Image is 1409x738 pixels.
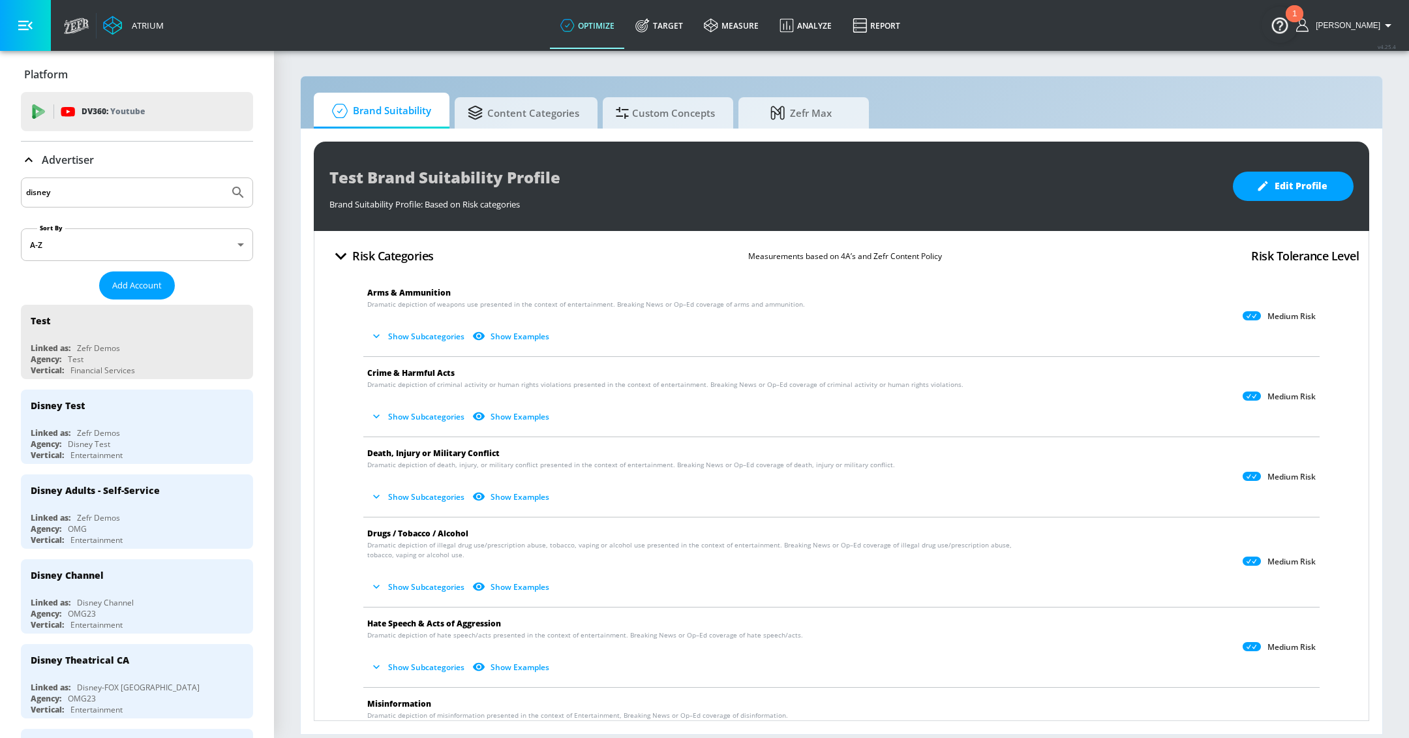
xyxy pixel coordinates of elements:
div: Disney Theatrical CALinked as:Disney-FOX [GEOGRAPHIC_DATA]Agency:OMG23Vertical:Entertainment [21,644,253,718]
div: Zefr Demos [77,427,120,438]
button: Open Resource Center, 1 new notification [1262,7,1298,43]
div: Brand Suitability Profile: Based on Risk categories [329,192,1220,210]
div: Entertainment [70,534,123,546]
span: Zefr Max [751,97,851,129]
a: optimize [550,2,625,49]
button: Show Subcategories [367,486,470,508]
button: Show Subcategories [367,406,470,427]
span: v 4.25.4 [1378,43,1396,50]
div: Disney Adults - Self-Service [31,484,160,497]
p: Medium Risk [1267,392,1316,402]
div: Vertical: [31,534,64,546]
span: Dramatic depiction of criminal activity or human rights violations presented in the context of en... [367,380,963,390]
span: Arms & Ammunition [367,287,451,298]
a: Analyze [769,2,842,49]
span: Content Categories [468,97,579,129]
input: Search by name [26,184,224,201]
button: Show Examples [470,406,554,427]
div: Vertical: [31,704,64,715]
p: Medium Risk [1267,472,1316,482]
span: Add Account [112,278,162,293]
div: TestLinked as:Zefr DemosAgency:TestVertical:Financial Services [21,305,253,379]
div: Disney Test [68,438,110,450]
div: Advertiser [21,142,253,178]
button: Show Subcategories [367,576,470,598]
a: measure [693,2,769,49]
p: Medium Risk [1267,557,1316,567]
div: Disney ChannelLinked as:Disney ChannelAgency:OMG23Vertical:Entertainment [21,559,253,634]
div: Disney Adults - Self-ServiceLinked as:Zefr DemosAgency:OMGVertical:Entertainment [21,474,253,549]
div: Agency: [31,523,61,534]
div: Atrium [127,20,164,31]
button: Submit Search [224,178,252,207]
div: Disney-FOX [GEOGRAPHIC_DATA] [77,682,200,693]
span: Dramatic depiction of illegal drug use/prescription abuse, tobacco, vaping or alcohol use present... [367,540,1016,560]
div: Linked as: [31,343,70,354]
div: Vertical: [31,365,64,376]
p: Advertiser [42,153,94,167]
div: OMG [68,523,87,534]
button: Edit Profile [1233,172,1354,201]
p: Platform [24,67,68,82]
span: Edit Profile [1259,178,1327,194]
a: Atrium [103,16,164,35]
div: Test [68,354,83,365]
button: Add Account [99,271,175,300]
span: Custom Concepts [616,97,715,129]
div: OMG23 [68,693,96,704]
span: Hate Speech & Acts of Aggression [367,618,501,629]
div: Agency: [31,608,61,619]
h4: Risk Categories [352,247,434,265]
div: Disney TestLinked as:Zefr DemosAgency:Disney TestVertical:Entertainment [21,390,253,464]
div: A-Z [21,228,253,261]
div: Financial Services [70,365,135,376]
div: DV360: Youtube [21,92,253,131]
span: Death, Injury or Military Conflict [367,448,500,459]
span: Dramatic depiction of death, injury, or military conflict presented in the context of entertainme... [367,460,895,470]
h4: Risk Tolerance Level [1251,247,1359,265]
p: DV360: [82,104,145,119]
p: Medium Risk [1267,642,1316,653]
div: Disney Test [31,399,85,412]
a: Target [625,2,693,49]
div: OMG23 [68,608,96,619]
span: Dramatic depiction of weapons use presented in the context of entertainment. Breaking News or Op–... [367,300,805,309]
div: 1 [1292,14,1297,31]
button: Show Examples [470,326,554,347]
div: Vertical: [31,450,64,461]
span: Crime & Harmful Acts [367,367,455,378]
div: Linked as: [31,427,70,438]
div: Zefr Demos [77,512,120,523]
p: Medium Risk [1267,311,1316,322]
span: Dramatic depiction of hate speech/acts presented in the context of entertainment. Breaking News o... [367,630,803,640]
span: Drugs / Tobacco / Alcohol [367,528,468,539]
div: Disney Channel [77,597,134,608]
div: Platform [21,56,253,93]
div: Linked as: [31,682,70,693]
div: Agency: [31,693,61,704]
button: Show Examples [470,656,554,678]
span: login as: casey.cohen@zefr.com [1311,21,1380,30]
div: Zefr Demos [77,343,120,354]
a: Report [842,2,911,49]
div: Entertainment [70,704,123,715]
div: Entertainment [70,450,123,461]
div: Linked as: [31,512,70,523]
label: Sort By [37,224,65,232]
span: Brand Suitability [327,95,431,127]
div: Linked as: [31,597,70,608]
p: Youtube [110,104,145,118]
span: Dramatic depiction of misinformation presented in the context of Entertainment, Breaking News or ... [367,711,788,720]
div: Disney Theatrical CA [31,654,129,666]
button: Show Subcategories [367,656,470,678]
button: [PERSON_NAME] [1296,18,1396,33]
button: Show Examples [470,576,554,598]
span: Misinformation [367,698,431,709]
div: Test [31,315,50,327]
div: Entertainment [70,619,123,630]
button: Show Examples [470,486,554,508]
